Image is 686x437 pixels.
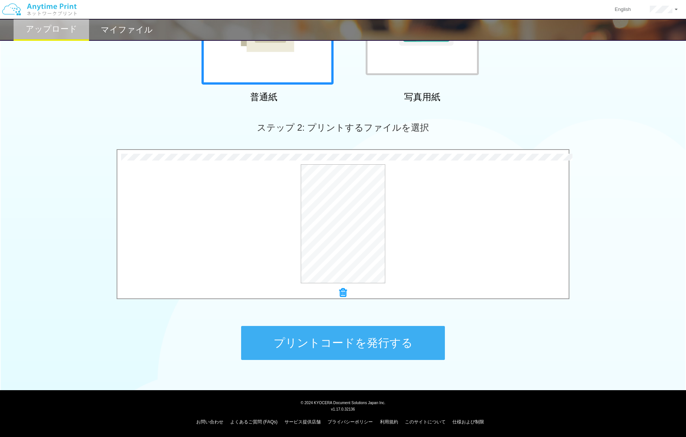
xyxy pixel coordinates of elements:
h2: アップロード [26,25,77,34]
a: サービス提供店舗 [285,419,321,425]
button: プリントコードを発行する [241,326,445,360]
a: プライバシーポリシー [328,419,373,425]
a: このサイトについて [405,419,446,425]
h2: マイファイル [101,25,153,34]
a: よくあるご質問 (FAQs) [230,419,277,425]
a: 利用規約 [380,419,398,425]
span: v1.17.0.32136 [331,407,355,411]
span: ステップ 2: プリントするファイルを選択 [257,122,429,133]
h2: 写真用紙 [356,92,488,102]
a: お問い合わせ [196,419,223,425]
span: © 2024 KYOCERA Document Solutions Japan Inc. [301,400,386,405]
h2: 普通紙 [198,92,330,102]
a: 仕様および制限 [452,419,484,425]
